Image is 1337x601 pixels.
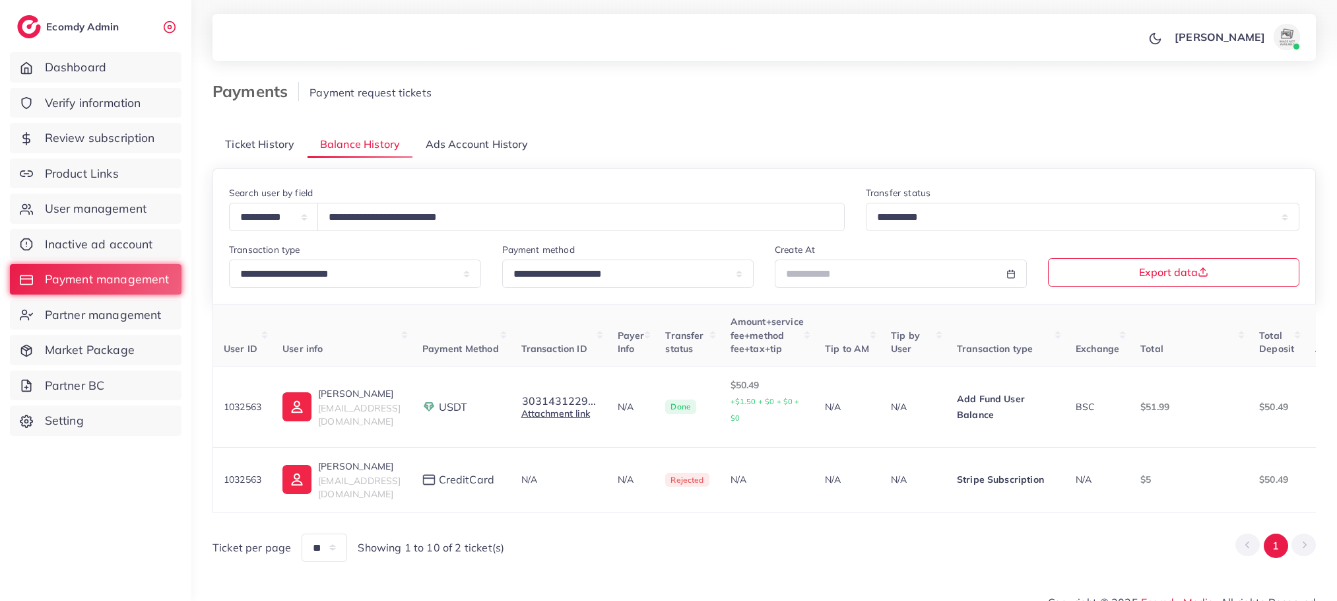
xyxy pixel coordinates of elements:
[1048,258,1300,287] button: Export data
[521,407,590,419] a: Attachment link
[957,343,1033,355] span: Transaction type
[212,82,299,101] h3: Payments
[1140,399,1238,415] p: $51.99
[891,330,920,355] span: Tip by User
[10,159,181,189] a: Product Links
[618,330,645,355] span: Payer Info
[825,343,869,355] span: Tip to AM
[45,94,141,112] span: Verify information
[45,59,106,76] span: Dashboard
[422,400,436,413] img: payment
[318,458,401,474] p: [PERSON_NAME]
[731,377,804,426] p: $50.49
[10,88,181,118] a: Verify information
[229,186,313,199] label: Search user by field
[957,391,1055,423] p: Add Fund User Balance
[1139,267,1208,277] span: Export data
[45,341,135,359] span: Market Package
[439,400,468,415] span: USDT
[1259,472,1294,487] p: $50.49
[1140,474,1151,485] span: $5
[1076,400,1119,413] div: BSC
[665,400,696,414] span: Done
[866,186,930,199] label: Transfer status
[10,229,181,260] a: Inactive ad account
[318,402,401,427] span: [EMAIL_ADDRESS][DOMAIN_NAME]
[318,386,401,402] p: [PERSON_NAME]
[1175,29,1265,45] p: [PERSON_NAME]
[731,316,804,355] span: Amount+service fee+method fee+tax+tip
[422,474,436,485] img: payment
[426,137,529,152] span: Ads Account History
[1259,399,1294,415] p: $50.49
[45,165,119,182] span: Product Links
[46,20,122,33] h2: Ecomdy Admin
[665,473,709,487] span: Rejected
[45,236,153,253] span: Inactive ad account
[10,52,181,83] a: Dashboard
[521,474,537,485] span: N/A
[45,129,155,147] span: Review subscription
[282,465,311,494] img: ic-user-info.36bf1079.svg
[10,335,181,365] a: Market Package
[45,271,170,288] span: Payment management
[957,472,1055,487] p: Stripe Subscription
[422,343,499,355] span: Payment Method
[1076,474,1092,485] span: N/A
[224,399,261,415] p: 1032563
[17,15,122,38] a: logoEcomdy Admin
[618,399,645,415] p: N/A
[45,306,162,324] span: Partner management
[439,472,495,487] span: creditCard
[502,243,575,256] label: Payment method
[665,330,703,355] span: Transfer status
[731,473,804,486] div: N/A
[10,123,181,153] a: Review subscription
[891,399,936,415] p: N/A
[10,194,181,224] a: User management
[10,406,181,436] a: Setting
[775,243,815,256] label: Create At
[310,86,432,99] span: Payment request tickets
[45,412,84,429] span: Setting
[10,300,181,330] a: Partner management
[1140,343,1163,355] span: Total
[282,343,323,355] span: User info
[45,377,105,394] span: Partner BC
[1264,534,1288,558] button: Go to page 1
[1274,24,1300,50] img: avatar
[618,472,645,487] p: N/A
[1076,343,1119,355] span: Exchange
[1259,330,1294,355] span: Total Deposit
[891,472,936,487] p: N/A
[45,200,147,217] span: User management
[1167,24,1305,50] a: [PERSON_NAME]avatar
[212,540,291,555] span: Ticket per page
[282,392,311,421] img: ic-user-info.36bf1079.svg
[1235,534,1316,558] ul: Pagination
[521,395,597,407] button: 3031431229...
[358,540,504,555] span: Showing 1 to 10 of 2 ticket(s)
[10,264,181,295] a: Payment management
[521,343,587,355] span: Transaction ID
[825,472,870,487] p: N/A
[225,137,294,152] span: Ticket History
[17,15,41,38] img: logo
[10,371,181,401] a: Partner BC
[825,399,870,415] p: N/A
[731,397,800,423] small: +$1.50 + $0 + $0 + $0
[229,243,300,256] label: Transaction type
[224,472,261,487] p: 1032563
[318,475,401,500] span: [EMAIL_ADDRESS][DOMAIN_NAME]
[320,137,400,152] span: Balance History
[224,343,257,355] span: User ID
